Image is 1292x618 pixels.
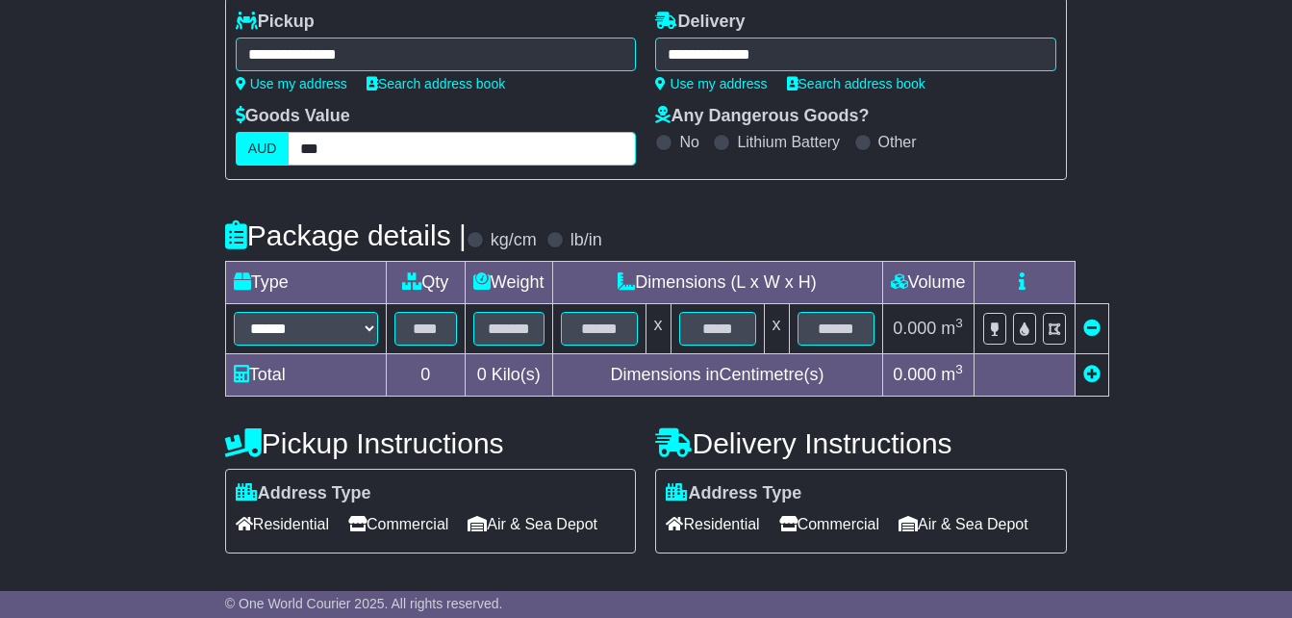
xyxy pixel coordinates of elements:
sup: 3 [955,316,963,330]
td: Volume [882,262,974,304]
span: 0 [477,365,487,384]
span: 0.000 [893,365,936,384]
label: Other [878,133,917,151]
span: Residential [666,509,759,539]
span: m [941,319,963,338]
label: Pickup [236,12,315,33]
a: Add new item [1083,365,1101,384]
td: 0 [386,354,465,397]
td: Kilo(s) [465,354,552,397]
a: Remove this item [1083,319,1101,338]
label: Goods Value [236,106,350,127]
label: AUD [236,132,290,166]
h4: Pickup Instructions [225,427,637,459]
td: Qty [386,262,465,304]
a: Search address book [367,76,505,91]
td: Type [225,262,386,304]
span: Residential [236,509,329,539]
sup: 3 [955,362,963,376]
td: x [764,304,789,354]
td: Dimensions (L x W x H) [552,262,882,304]
label: lb/in [570,230,602,251]
td: Total [225,354,386,397]
a: Use my address [236,76,347,91]
label: Any Dangerous Goods? [655,106,869,127]
td: Dimensions in Centimetre(s) [552,354,882,397]
td: x [646,304,671,354]
label: Address Type [666,483,801,504]
span: Air & Sea Depot [468,509,597,539]
span: Air & Sea Depot [899,509,1028,539]
span: © One World Courier 2025. All rights reserved. [225,596,503,611]
a: Search address book [787,76,925,91]
label: kg/cm [491,230,537,251]
span: Commercial [779,509,879,539]
span: Commercial [348,509,448,539]
h4: Package details | [225,219,467,251]
span: m [941,365,963,384]
label: Delivery [655,12,745,33]
a: Use my address [655,76,767,91]
label: Lithium Battery [737,133,840,151]
label: No [679,133,698,151]
span: 0.000 [893,319,936,338]
h4: Delivery Instructions [655,427,1067,459]
td: Weight [465,262,552,304]
label: Address Type [236,483,371,504]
